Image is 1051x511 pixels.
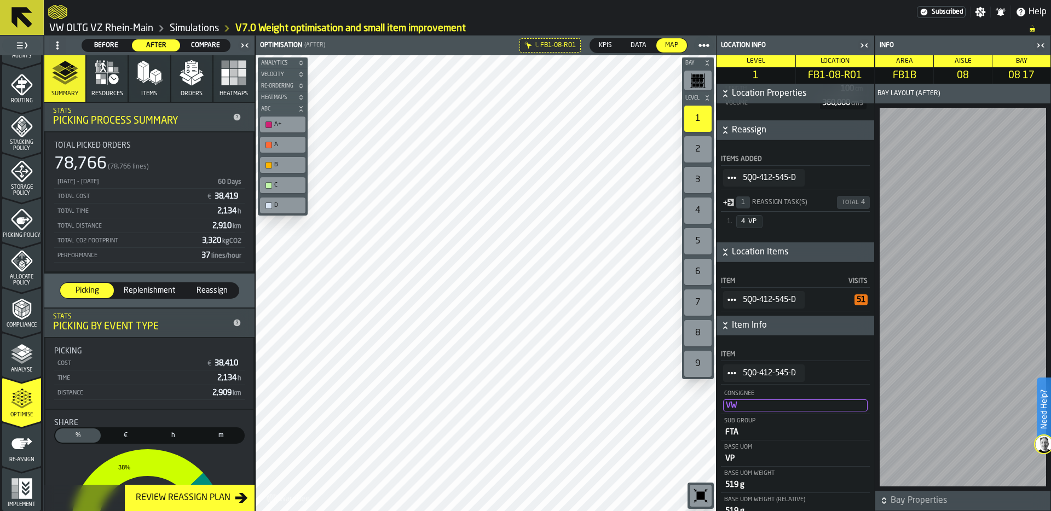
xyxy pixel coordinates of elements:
[259,60,296,66] span: Analytics
[186,40,226,50] span: Compare
[717,242,874,262] button: button-
[274,121,302,128] div: A+
[732,87,872,100] span: Location Properties
[185,283,239,298] div: thumb
[258,175,308,195] div: button-toolbar-undefined
[747,58,765,65] span: Level
[721,155,870,163] div: Items added
[721,277,817,285] div: Item
[821,58,850,65] span: Location
[82,39,131,52] label: button-switch-multi-Before
[258,42,302,49] div: Optimisation
[200,431,241,440] span: m
[721,467,870,493] div: StatList-item-Base UOM Weight
[936,69,990,82] span: 08
[682,349,714,379] div: button-toolbar-undefined
[2,288,41,332] li: menu Compliance
[861,199,865,206] span: 4
[748,218,757,225] span: VP
[237,39,252,52] label: button-toggle-Close me
[723,417,868,425] div: Sub Group
[590,38,621,53] label: button-switch-multi-KPIs
[258,155,308,175] div: button-toolbar-undefined
[115,283,184,298] div: thumb
[857,39,872,52] label: button-toggle-Close me
[258,487,320,509] a: logo-header
[684,351,712,377] div: 9
[91,90,123,97] span: Resources
[2,333,41,376] li: menu Analyse
[917,6,966,18] a: link-to-/wh/i/44979e6c-6f66-405e-9874-c1e29f02a54a/settings/billing
[149,427,197,444] label: button-switch-multi-Time
[217,374,242,382] span: 2,134
[723,496,868,503] div: Base UOM Weight (Relative)
[798,69,873,82] span: FB1-08-R01
[2,108,41,152] li: menu Stacking Policy
[141,90,157,97] span: Items
[54,141,245,150] div: Title
[877,42,1033,49] div: Info
[2,153,41,197] li: menu Storage Policy
[682,195,714,226] div: button-toolbar-undefined
[220,90,248,97] span: Heatmaps
[54,248,245,263] div: StatList-item-Performance
[207,193,211,201] span: €
[721,288,870,311] div: StatList-item-5Q0-412-545-D
[56,390,208,397] div: Distance
[842,200,859,206] span: Total
[136,40,176,50] span: After
[2,502,41,508] span: Implement
[233,223,241,230] span: km
[207,360,211,368] span: €
[741,218,745,225] span: 4
[2,274,41,286] span: Allocate Policy
[682,68,714,92] div: button-toolbar-undefined
[56,208,213,215] div: Total Time
[197,427,245,444] label: button-switch-multi-Distance
[896,58,913,65] span: Area
[2,412,41,418] span: Optimise
[65,285,109,296] span: Picking
[233,390,241,397] span: km
[54,419,78,427] span: Share
[917,6,966,18] div: Menu Subscription
[717,316,874,335] button: button-
[2,422,41,466] li: menu Re-assign
[2,184,41,196] span: Storage Policy
[218,179,241,185] span: 60 Days
[2,233,41,239] span: Picking Policy
[211,253,241,259] span: lines/hour
[54,233,245,248] div: StatList-item-Total CO2 Footprint
[2,53,41,59] span: Agents
[2,38,41,53] label: button-toggle-Toggle Full Menu
[719,69,793,82] span: 1
[131,491,235,504] div: Review Reassign Plan
[201,252,242,259] span: 37
[875,491,1050,510] button: button-
[524,41,533,50] div: Hide filter
[2,98,41,104] span: Routing
[258,103,308,114] button: button-
[2,140,41,152] span: Stacking Policy
[743,295,796,304] span: 5Q0-412-545-D
[684,289,712,316] div: 7
[656,38,687,53] div: thumb
[717,84,874,103] button: button-
[2,457,41,463] span: Re-assign
[2,198,41,242] li: menu Picking Policy
[212,222,242,230] span: 2,910
[56,178,212,185] div: [DATE] - [DATE]
[717,120,874,140] button: button-
[274,141,302,148] div: A
[1033,39,1048,52] label: button-toggle-Close me
[274,202,302,209] div: D
[48,2,67,22] a: logo-header
[54,174,245,189] div: StatList-item-05/07/2025 - 12/09/2025
[682,57,714,68] button: button-
[719,42,857,49] div: Location Info
[131,39,181,52] label: button-switch-multi-After
[721,414,870,440] div: StatList-item-Sub Group
[102,427,149,444] label: button-switch-multi-Cost
[53,107,228,115] div: Stats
